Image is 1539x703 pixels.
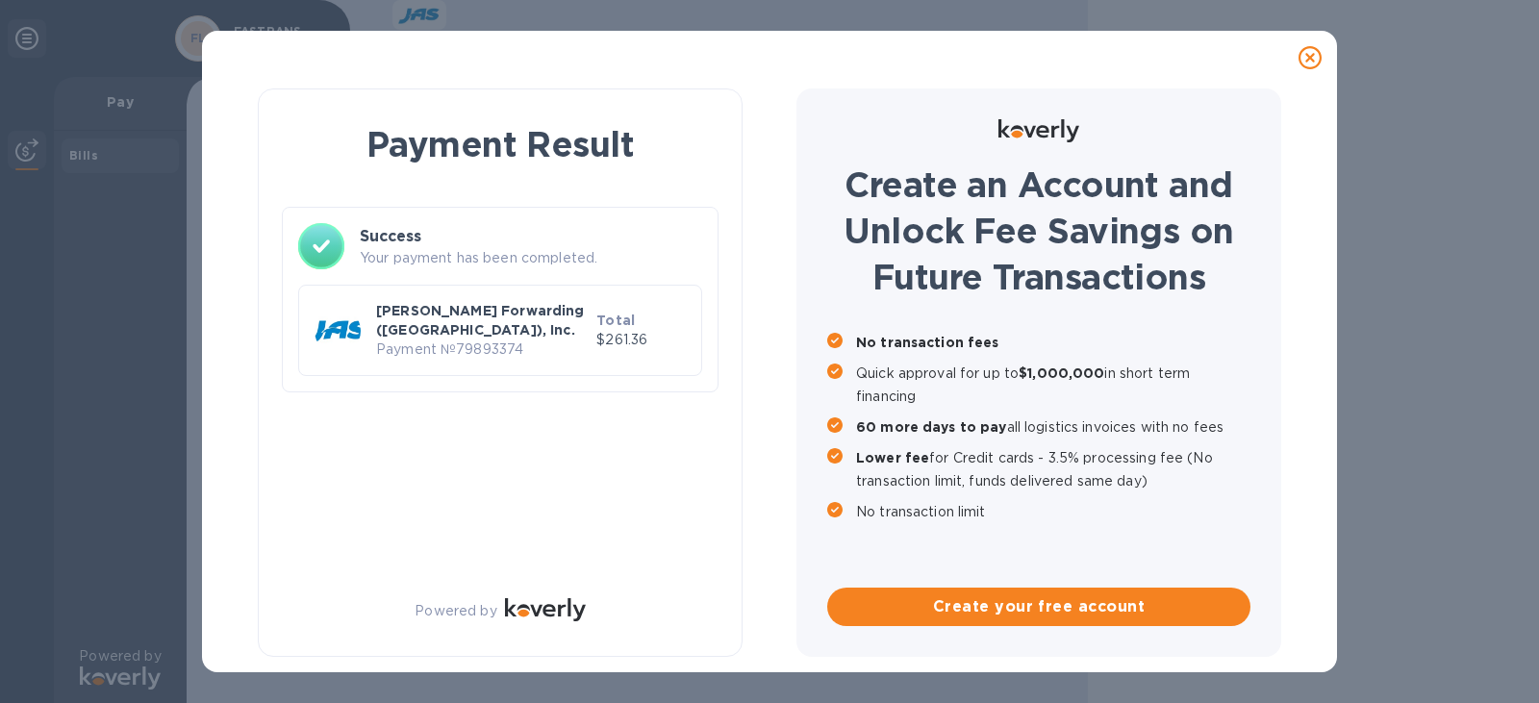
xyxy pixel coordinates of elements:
[856,500,1250,523] p: No transaction limit
[596,330,686,350] p: $261.36
[856,446,1250,492] p: for Credit cards - 3.5% processing fee (No transaction limit, funds delivered same day)
[998,119,1079,142] img: Logo
[856,419,1007,435] b: 60 more days to pay
[827,588,1250,626] button: Create your free account
[360,225,702,248] h3: Success
[290,120,711,168] h1: Payment Result
[856,415,1250,439] p: all logistics invoices with no fees
[376,301,589,339] p: [PERSON_NAME] Forwarding ([GEOGRAPHIC_DATA]), Inc.
[856,450,929,465] b: Lower fee
[596,313,635,328] b: Total
[1019,365,1104,381] b: $1,000,000
[505,598,586,621] img: Logo
[415,601,496,621] p: Powered by
[376,339,589,360] p: Payment № 79893374
[856,362,1250,408] p: Quick approval for up to in short term financing
[856,335,999,350] b: No transaction fees
[360,248,702,268] p: Your payment has been completed.
[827,162,1250,300] h1: Create an Account and Unlock Fee Savings on Future Transactions
[843,595,1235,618] span: Create your free account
